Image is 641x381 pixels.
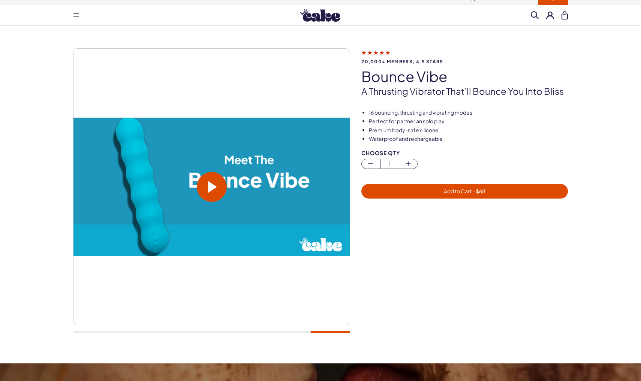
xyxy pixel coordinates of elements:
[444,188,485,194] span: Add to Cart
[369,135,568,143] li: Waterproof and rechargeable
[380,159,399,168] span: 1
[300,9,340,22] img: Hello Cake
[369,127,568,134] li: Premium body-safe silicone
[369,109,568,117] li: 16 bouncing, thrusting and vibrating modes
[361,150,568,156] div: Choose Qty
[361,69,568,84] h1: bounce vibe
[361,59,568,64] span: 20,000+ members, 4.9 stars
[361,85,568,98] p: A thrusting vibrator that’ll bounce you into bliss
[361,184,568,199] button: Add to Cart - $68
[361,49,568,64] a: 20,000+ members, 4.9 stars
[472,188,485,194] span: - $ 68
[369,118,568,125] li: Perfect for partner an solo play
